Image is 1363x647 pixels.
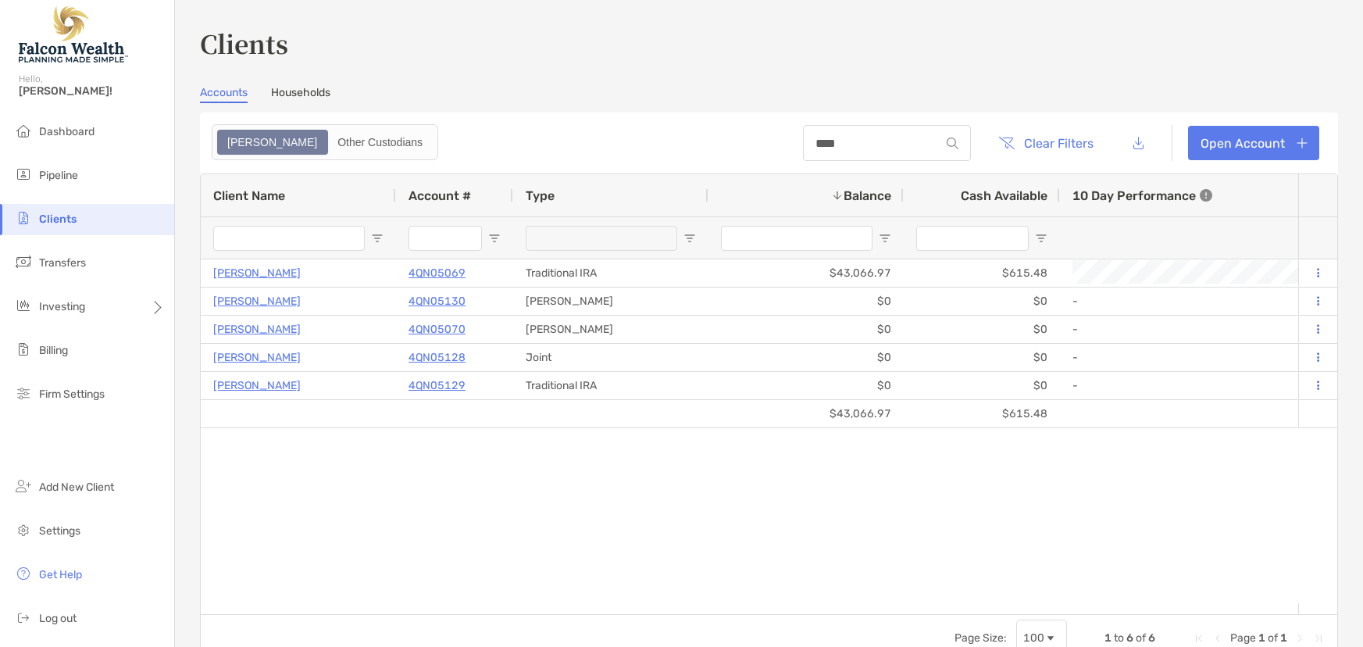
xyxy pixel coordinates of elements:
span: 1 [1104,631,1111,645]
a: 4QN05129 [409,376,466,395]
div: $0 [708,288,904,315]
div: Joint [513,344,708,371]
div: Last Page [1312,632,1325,645]
div: $0 [708,344,904,371]
div: $43,066.97 [708,400,904,427]
img: investing icon [14,296,33,315]
div: [PERSON_NAME] [513,316,708,343]
div: - [1072,373,1360,399]
span: Add New Client [39,481,114,494]
img: pipeline icon [14,165,33,184]
input: Client Name Filter Input [213,226,365,251]
span: Clients [39,213,77,226]
span: 1 [1280,631,1287,645]
span: Client Name [213,188,285,203]
span: Pipeline [39,169,78,182]
img: get-help icon [14,564,33,583]
img: settings icon [14,520,33,539]
img: input icon [947,138,958,149]
div: Traditional IRA [513,259,708,287]
div: $0 [708,316,904,343]
img: billing icon [14,340,33,359]
div: $0 [708,372,904,399]
div: Previous Page [1211,632,1224,645]
span: Balance [844,188,891,203]
span: to [1114,631,1124,645]
div: segmented control [212,124,438,160]
button: Open Filter Menu [879,232,891,245]
span: Get Help [39,568,82,581]
div: $615.48 [904,259,1060,287]
span: Transfers [39,256,86,270]
button: Clear Filters [987,126,1105,160]
span: Cash Available [961,188,1047,203]
div: $0 [904,372,1060,399]
span: 6 [1148,631,1155,645]
span: Account # [409,188,471,203]
img: Falcon Wealth Planning Logo [19,6,128,63]
a: [PERSON_NAME] [213,376,301,395]
span: of [1136,631,1146,645]
a: [PERSON_NAME] [213,320,301,339]
div: [PERSON_NAME] [513,288,708,315]
div: - [1072,288,1360,314]
span: 1 [1258,631,1265,645]
a: [PERSON_NAME] [213,348,301,367]
div: $0 [904,316,1060,343]
img: clients icon [14,209,33,227]
div: - [1072,345,1360,370]
div: - [1072,316,1360,342]
div: $0 [904,288,1060,315]
a: [PERSON_NAME] [213,263,301,283]
div: $43,066.97 [708,259,904,287]
div: Other Custodians [329,131,431,153]
img: logout icon [14,608,33,627]
button: Open Filter Menu [488,232,501,245]
img: transfers icon [14,252,33,271]
a: 4QN05070 [409,320,466,339]
div: 100 [1023,631,1044,645]
span: Billing [39,344,68,357]
div: Page Size: [954,631,1007,645]
span: Settings [39,524,80,538]
a: Open Account [1188,126,1319,160]
input: Cash Available Filter Input [916,226,1029,251]
a: 4QN05069 [409,263,466,283]
img: add_new_client icon [14,477,33,495]
h3: Clients [200,25,1338,61]
input: Account # Filter Input [409,226,482,251]
a: 4QN05128 [409,348,466,367]
input: Balance Filter Input [721,226,872,251]
a: Accounts [200,86,248,103]
span: Page [1230,631,1256,645]
span: Firm Settings [39,388,105,401]
span: Dashboard [39,125,95,138]
div: $0 [904,344,1060,371]
span: Log out [39,612,77,625]
span: 6 [1126,631,1133,645]
button: Open Filter Menu [1035,232,1047,245]
span: of [1268,631,1278,645]
img: dashboard icon [14,121,33,140]
button: Open Filter Menu [683,232,696,245]
div: Traditional IRA [513,372,708,399]
div: Next Page [1293,632,1306,645]
div: First Page [1193,632,1205,645]
span: Type [526,188,555,203]
a: 4QN05130 [409,291,466,311]
a: [PERSON_NAME] [213,291,301,311]
div: 10 Day Performance [1072,174,1212,216]
div: $615.48 [904,400,1060,427]
button: Open Filter Menu [371,232,384,245]
span: Investing [39,300,85,313]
